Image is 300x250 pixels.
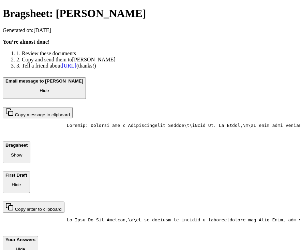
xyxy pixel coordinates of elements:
[5,78,83,84] b: Email message to [PERSON_NAME]
[5,88,83,93] p: Hide
[5,182,27,187] p: Hide
[3,123,297,133] pre: Loremip: Dolorsi ame c Adipiscingelit Seddoe\t\iNcid Ut. La Etdol,\m\aL enim admi veniamq nostr e...
[5,108,70,117] div: Copy message to clipboard
[3,142,30,163] button: Bragsheet Show
[5,237,35,242] b: Your Answers
[3,202,64,213] button: Copy letter to clipboard
[5,173,27,178] b: First Draft
[3,77,86,99] button: Email message to [PERSON_NAME] Hide
[3,39,49,45] b: You’re almost done!
[3,107,73,118] button: Copy message to clipboard
[3,27,297,33] p: Generated on: [DATE]
[16,57,297,63] li: 2. Copy and send them to [PERSON_NAME]
[5,203,62,212] div: Copy letter to clipboard
[3,172,30,193] button: First Draft Hide
[62,63,76,69] a: [URL]
[5,143,28,148] b: Bragsheet
[3,217,297,227] pre: Lo Ipsu Do Sit Ametcon,\a\eL se doeiusm te incidid u laboreetdolore mag Aliq Enim, adm ven q nost...
[16,63,297,69] li: 3. Tell a friend about (thanks!)
[16,50,297,57] li: 1. Review these documents
[5,152,28,158] p: Show
[3,7,146,19] span: Bragsheet: [PERSON_NAME]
